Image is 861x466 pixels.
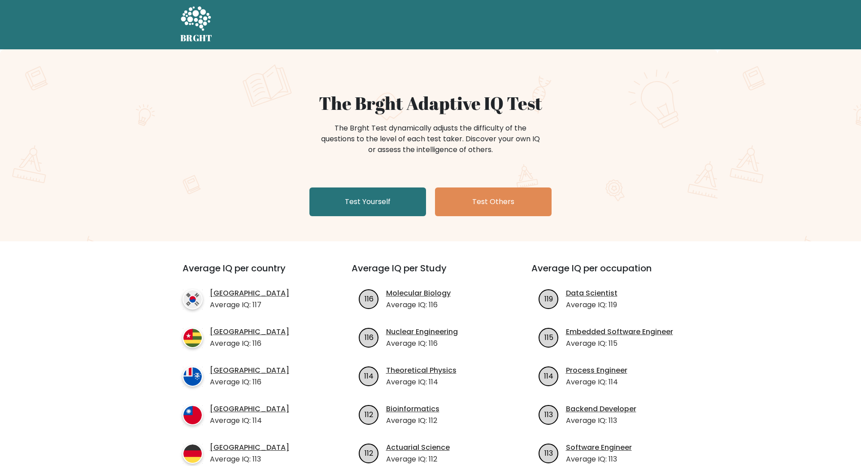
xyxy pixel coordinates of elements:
text: 112 [365,409,373,419]
img: country [183,366,203,387]
p: Average IQ: 114 [386,377,457,388]
a: Actuarial Science [386,442,450,453]
text: 114 [364,370,374,381]
p: Average IQ: 116 [386,300,451,310]
a: Backend Developer [566,404,636,414]
a: [GEOGRAPHIC_DATA] [210,365,289,376]
p: Average IQ: 116 [210,377,289,388]
a: Embedded Software Engineer [566,327,673,337]
a: Nuclear Engineering [386,327,458,337]
text: 116 [364,293,373,304]
a: [GEOGRAPHIC_DATA] [210,404,289,414]
a: Test Yourself [309,187,426,216]
text: 115 [544,332,553,342]
p: Average IQ: 117 [210,300,289,310]
a: [GEOGRAPHIC_DATA] [210,327,289,337]
p: Average IQ: 113 [566,415,636,426]
h5: BRGHT [180,33,213,44]
img: country [183,405,203,425]
text: 113 [544,409,553,419]
a: Theoretical Physics [386,365,457,376]
div: The Brght Test dynamically adjusts the difficulty of the questions to the level of each test take... [318,123,543,155]
a: [GEOGRAPHIC_DATA] [210,442,289,453]
img: country [183,444,203,464]
p: Average IQ: 113 [210,454,289,465]
h3: Average IQ per Study [352,263,510,284]
a: [GEOGRAPHIC_DATA] [210,288,289,299]
p: Average IQ: 115 [566,338,673,349]
text: 116 [364,332,373,342]
p: Average IQ: 116 [210,338,289,349]
img: country [183,328,203,348]
h1: The Brght Adaptive IQ Test [212,92,649,114]
p: Average IQ: 119 [566,300,617,310]
p: Average IQ: 114 [210,415,289,426]
a: Bioinformatics [386,404,439,414]
a: BRGHT [180,4,213,46]
p: Average IQ: 112 [386,454,450,465]
a: Process Engineer [566,365,627,376]
a: Test Others [435,187,552,216]
h3: Average IQ per occupation [531,263,690,284]
text: 113 [544,448,553,458]
a: Software Engineer [566,442,632,453]
p: Average IQ: 112 [386,415,439,426]
text: 119 [544,293,553,304]
a: Molecular Biology [386,288,451,299]
h3: Average IQ per country [183,263,319,284]
p: Average IQ: 114 [566,377,627,388]
p: Average IQ: 116 [386,338,458,349]
p: Average IQ: 113 [566,454,632,465]
text: 112 [365,448,373,458]
a: Data Scientist [566,288,617,299]
text: 114 [544,370,553,381]
img: country [183,289,203,309]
